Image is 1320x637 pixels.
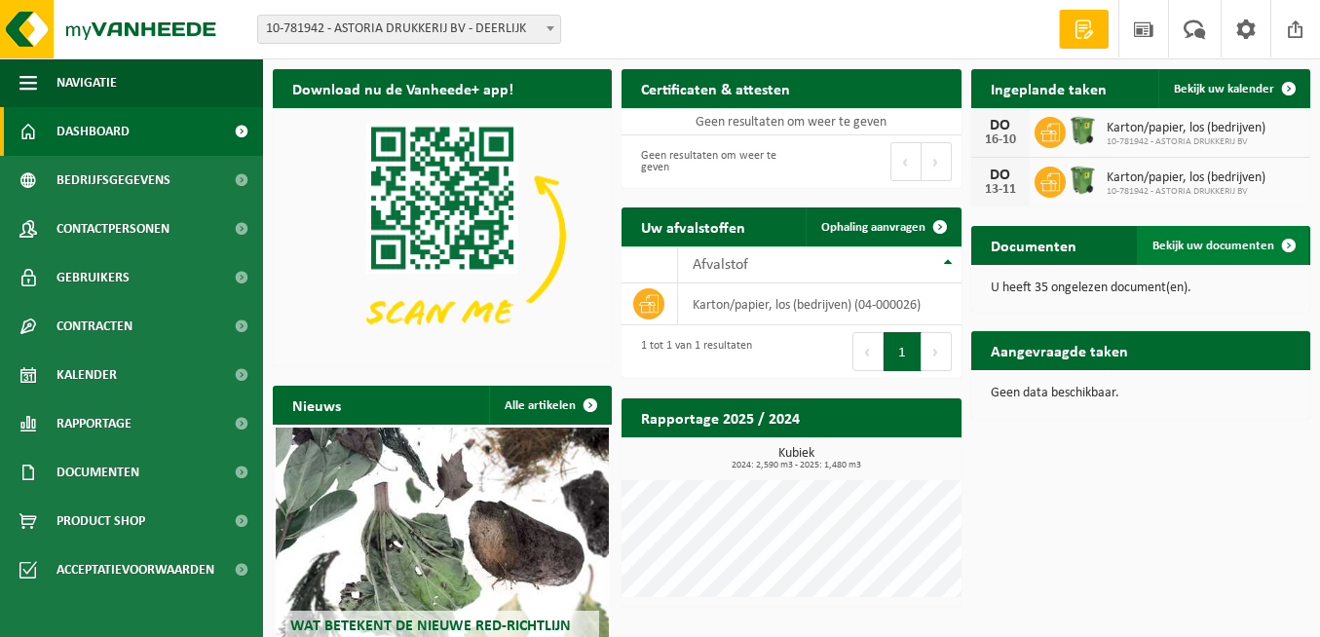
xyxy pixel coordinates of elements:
[273,69,533,107] h2: Download nu de Vanheede+ app!
[57,351,117,399] span: Kalender
[57,448,139,497] span: Documenten
[1107,186,1265,198] span: 10-781942 - ASTORIA DRUKKERIJ BV
[273,108,612,362] img: Download de VHEPlus App
[922,142,952,181] button: Next
[1107,170,1265,186] span: Karton/papier, los (bedrijven)
[631,461,961,470] span: 2024: 2,590 m3 - 2025: 1,480 m3
[631,330,752,373] div: 1 tot 1 van 1 resultaten
[693,257,748,273] span: Afvalstof
[57,253,130,302] span: Gebruikers
[852,332,884,371] button: Previous
[57,156,170,205] span: Bedrijfsgegevens
[816,436,960,475] a: Bekijk rapportage
[57,399,132,448] span: Rapportage
[971,226,1096,264] h2: Documenten
[981,183,1020,197] div: 13-11
[258,16,560,43] span: 10-781942 - ASTORIA DRUKKERIJ BV - DEERLIJK
[57,205,170,253] span: Contactpersonen
[622,108,961,135] td: Geen resultaten om weer te geven
[991,281,1291,295] p: U heeft 35 ongelezen document(en).
[631,447,961,470] h3: Kubiek
[981,168,1020,183] div: DO
[257,15,561,44] span: 10-781942 - ASTORIA DRUKKERIJ BV - DEERLIJK
[57,107,130,156] span: Dashboard
[622,207,765,245] h2: Uw afvalstoffen
[1107,136,1265,148] span: 10-781942 - ASTORIA DRUKKERIJ BV
[981,133,1020,147] div: 16-10
[1107,121,1265,136] span: Karton/papier, los (bedrijven)
[57,545,214,594] span: Acceptatievoorwaarden
[1137,226,1308,265] a: Bekijk uw documenten
[806,207,960,246] a: Ophaling aanvragen
[922,332,952,371] button: Next
[57,497,145,545] span: Product Shop
[890,142,922,181] button: Previous
[1066,164,1099,197] img: WB-0370-HPE-GN-50
[622,69,810,107] h2: Certificaten & attesten
[971,69,1126,107] h2: Ingeplande taken
[1158,69,1308,108] a: Bekijk uw kalender
[1152,240,1274,252] span: Bekijk uw documenten
[273,386,360,424] h2: Nieuws
[631,140,781,183] div: Geen resultaten om weer te geven
[1066,114,1099,147] img: WB-0370-HPE-GN-50
[971,331,1148,369] h2: Aangevraagde taken
[991,387,1291,400] p: Geen data beschikbaar.
[57,302,132,351] span: Contracten
[622,398,819,436] h2: Rapportage 2025 / 2024
[489,386,610,425] a: Alle artikelen
[678,283,962,325] td: karton/papier, los (bedrijven) (04-000026)
[981,118,1020,133] div: DO
[1174,83,1274,95] span: Bekijk uw kalender
[57,58,117,107] span: Navigatie
[821,221,925,234] span: Ophaling aanvragen
[884,332,922,371] button: 1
